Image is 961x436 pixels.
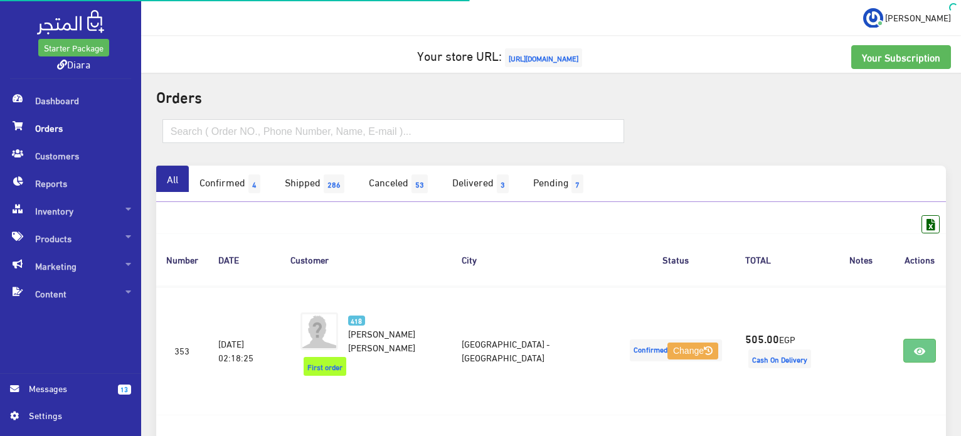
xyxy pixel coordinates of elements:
[735,233,829,285] th: TOTAL
[189,166,274,202] a: Confirmed4
[893,233,946,285] th: Actions
[505,48,582,67] span: [URL][DOMAIN_NAME]
[304,357,346,376] span: First order
[300,312,338,350] img: avatar.png
[735,286,829,415] td: EGP
[57,55,90,73] a: Diara
[863,8,951,28] a: ... [PERSON_NAME]
[10,114,131,142] span: Orders
[667,343,718,360] button: Change
[10,280,131,307] span: Content
[118,385,131,395] span: 13
[851,45,951,69] a: Your Subscription
[497,174,509,193] span: 3
[29,408,120,422] span: Settings
[10,252,131,280] span: Marketing
[10,197,131,225] span: Inventory
[863,8,883,28] img: ...
[10,87,131,114] span: Dashboard
[348,316,365,326] span: 418
[37,10,104,35] img: .
[10,142,131,169] span: Customers
[885,9,951,25] span: [PERSON_NAME]
[452,286,617,415] td: [GEOGRAPHIC_DATA] - [GEOGRAPHIC_DATA]
[411,174,428,193] span: 53
[324,174,344,193] span: 286
[29,381,108,395] span: Messages
[452,233,617,285] th: City
[274,166,358,202] a: Shipped286
[745,330,779,346] strong: 505.00
[156,88,946,104] h2: Orders
[358,166,442,202] a: Canceled53
[162,119,624,143] input: Search ( Order NO., Phone Number, Name, E-mail )...
[898,350,946,398] iframe: Drift Widget Chat Controller
[156,286,208,415] td: 353
[348,312,432,354] a: 418 [PERSON_NAME] [PERSON_NAME]
[617,233,735,285] th: Status
[156,166,189,192] a: All
[442,166,523,202] a: Delivered3
[829,233,893,285] th: Notes
[280,233,452,285] th: Customer
[523,166,597,202] a: Pending7
[38,39,109,56] a: Starter Package
[208,286,280,415] td: [DATE] 02:18:25
[208,233,280,285] th: DATE
[10,408,131,428] a: Settings
[10,169,131,197] span: Reports
[417,43,585,66] a: Your store URL:[URL][DOMAIN_NAME]
[248,174,260,193] span: 4
[348,324,415,356] span: [PERSON_NAME] [PERSON_NAME]
[571,174,583,193] span: 7
[10,381,131,408] a: 13 Messages
[748,349,811,368] span: Cash On Delivery
[10,225,131,252] span: Products
[630,339,722,361] span: Confirmed
[156,233,208,285] th: Number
